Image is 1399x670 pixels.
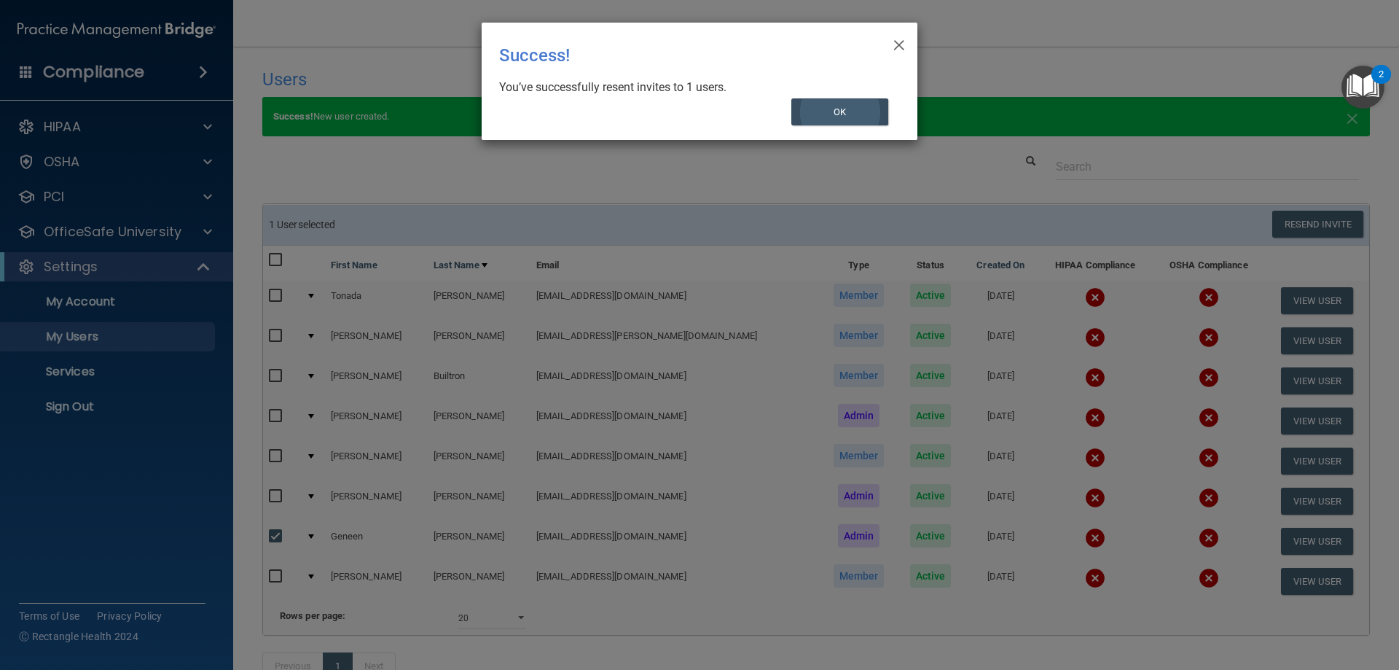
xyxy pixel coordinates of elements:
[1379,74,1384,93] div: 2
[893,28,906,58] span: ×
[1341,66,1384,109] button: Open Resource Center, 2 new notifications
[499,34,840,77] div: Success!
[791,98,889,125] button: OK
[499,79,888,96] div: You’ve successfully resent invites to 1 users.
